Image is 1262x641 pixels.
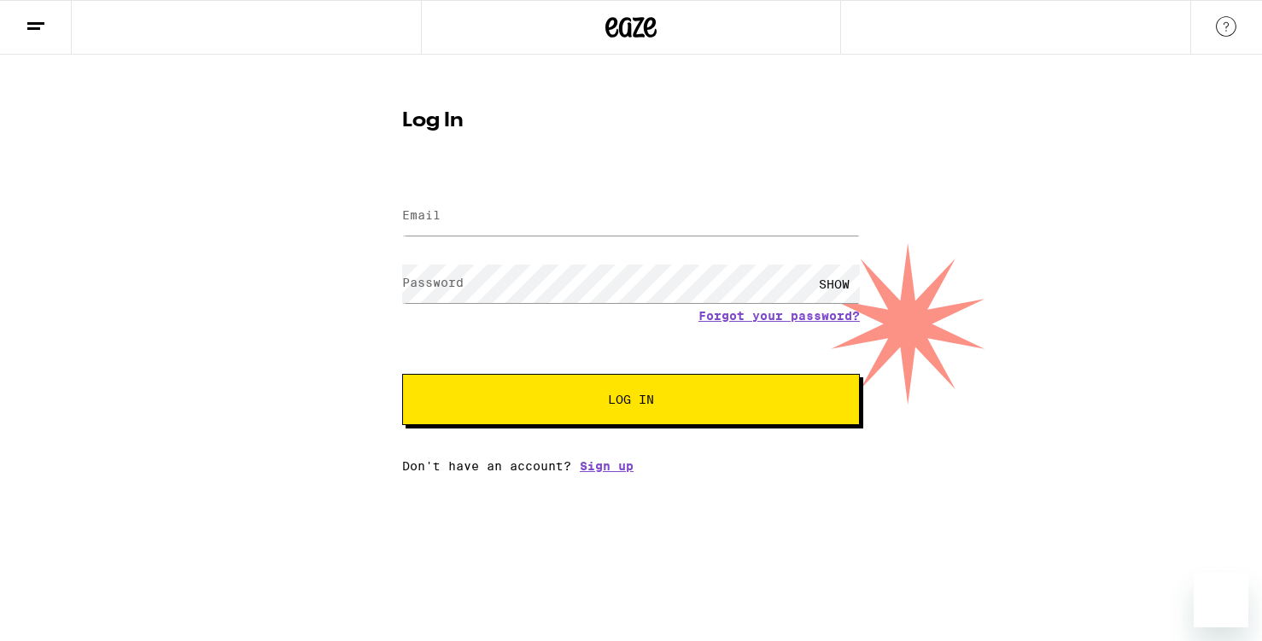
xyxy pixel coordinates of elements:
button: Log In [402,374,860,425]
label: Email [402,208,441,222]
iframe: Button to launch messaging window [1194,573,1248,627]
h1: Log In [402,111,860,131]
div: Don't have an account? [402,459,860,473]
input: Email [402,197,860,236]
div: SHOW [809,265,860,303]
label: Password [402,276,464,289]
a: Sign up [580,459,634,473]
span: Log In [608,393,654,405]
a: Forgot your password? [698,309,860,323]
